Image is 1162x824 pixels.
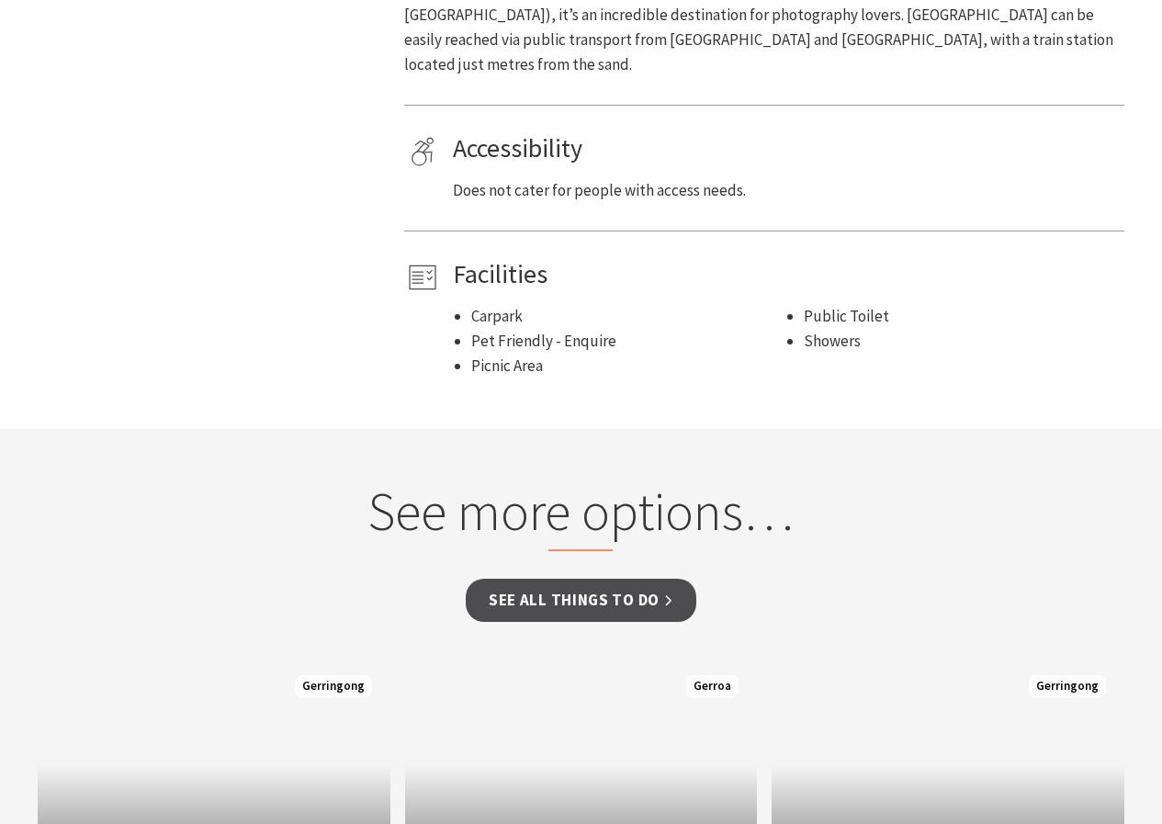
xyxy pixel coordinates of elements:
[1029,675,1106,698] span: Gerringong
[686,675,739,698] span: Gerroa
[453,259,1118,290] h4: Facilities
[466,579,696,622] a: See all Things To Do
[453,133,1118,164] h4: Accessibility
[295,675,372,698] span: Gerringong
[804,304,1118,329] li: Public Toilet
[804,329,1118,354] li: Showers
[471,354,785,378] li: Picnic Area
[471,304,785,329] li: Carpark
[231,480,931,551] h2: See more options…
[471,329,785,354] li: Pet Friendly - Enquire
[453,178,1118,203] p: Does not cater for people with access needs.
